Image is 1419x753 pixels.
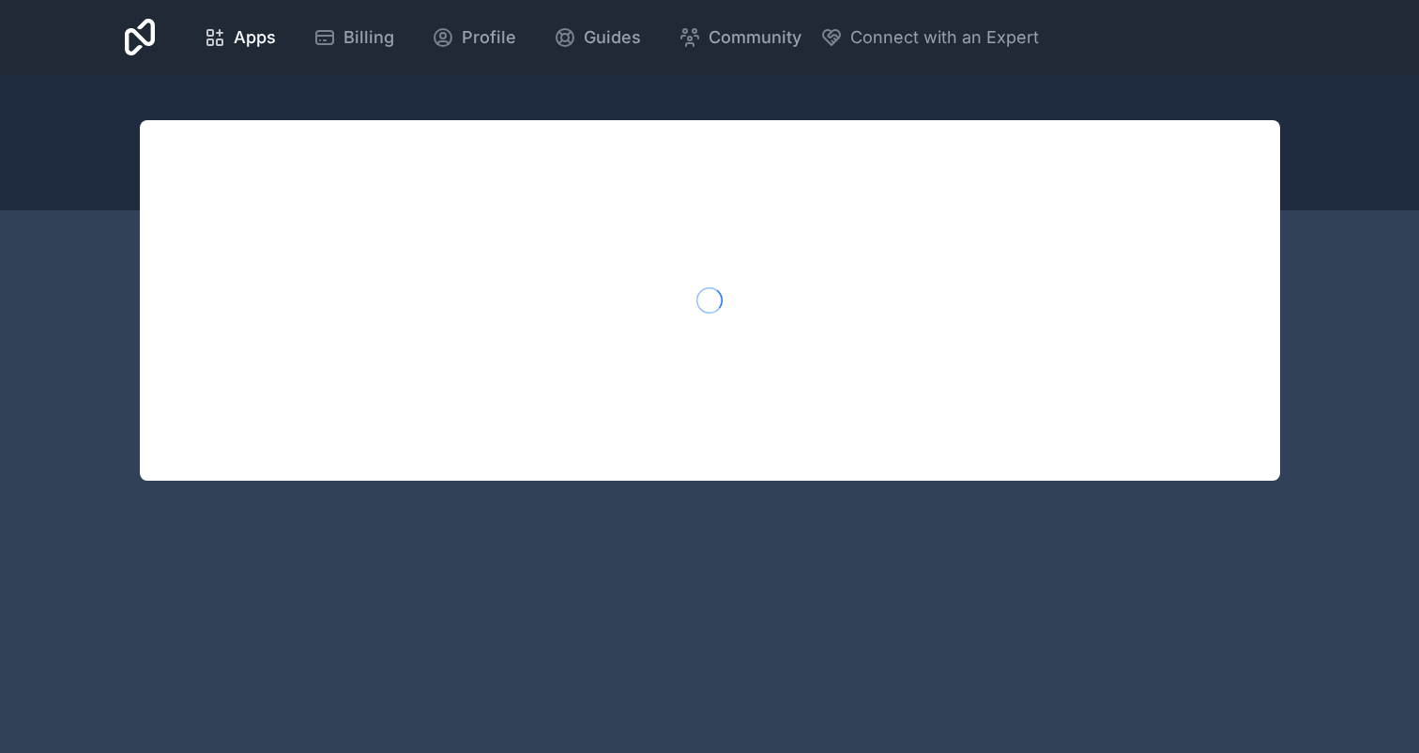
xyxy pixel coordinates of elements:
[343,24,394,51] span: Billing
[462,24,516,51] span: Profile
[850,24,1039,51] span: Connect with an Expert
[189,17,291,58] a: Apps
[709,24,801,51] span: Community
[820,24,1039,51] button: Connect with an Expert
[664,17,816,58] a: Community
[539,17,656,58] a: Guides
[234,24,276,51] span: Apps
[584,24,641,51] span: Guides
[298,17,409,58] a: Billing
[417,17,531,58] a: Profile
